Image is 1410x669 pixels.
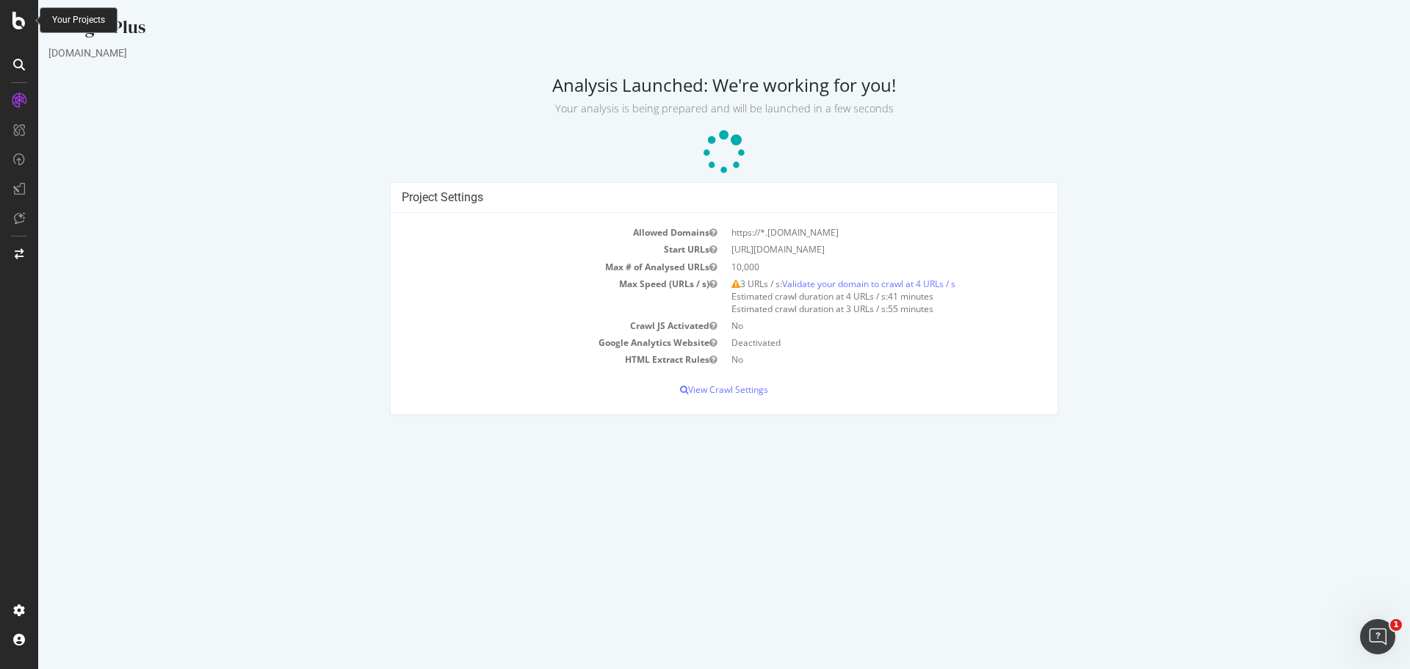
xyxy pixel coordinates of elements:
td: https://*.[DOMAIN_NAME] [686,224,1008,241]
h4: Project Settings [364,190,1008,205]
td: No [686,351,1008,368]
p: View Crawl Settings [364,383,1008,396]
div: Your Projects [52,14,105,26]
td: [URL][DOMAIN_NAME] [686,241,1008,258]
td: Google Analytics Website [364,334,686,351]
h2: Analysis Launched: We're working for you! [10,75,1362,116]
td: 10,000 [686,258,1008,275]
div: [DOMAIN_NAME] [10,46,1362,60]
a: Validate your domain to crawl at 4 URLs / s [744,278,917,290]
td: Deactivated [686,334,1008,351]
td: No [686,317,1008,334]
td: Max Speed (URLs / s) [364,275,686,317]
span: 55 minutes [850,303,895,315]
iframe: Intercom live chat [1360,619,1395,654]
span: 1 [1390,619,1402,631]
td: HTML Extract Rules [364,351,686,368]
td: Allowed Domains [364,224,686,241]
td: Start URLs [364,241,686,258]
td: 3 URLs / s: Estimated crawl duration at 4 URLs / s: Estimated crawl duration at 3 URLs / s: [686,275,1008,317]
small: Your analysis is being prepared and will be launched in a few seconds [517,101,856,115]
span: 41 minutes [850,290,895,303]
div: Energic Plus [10,15,1362,46]
td: Max # of Analysed URLs [364,258,686,275]
td: Crawl JS Activated [364,317,686,334]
